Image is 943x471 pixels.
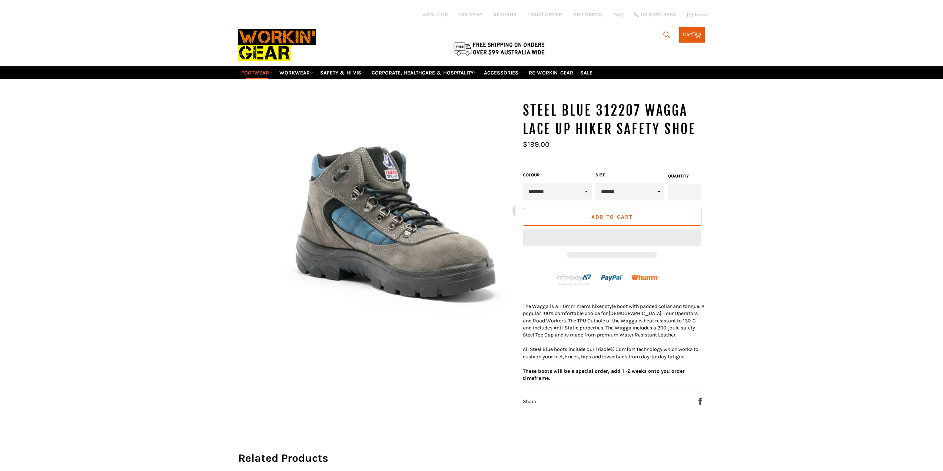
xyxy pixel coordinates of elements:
[577,66,595,79] a: SALE
[631,275,659,280] img: Humm_core_logo_RGB-01_300x60px_small_195d8312-4386-4de7-b182-0ef9b6303a37.png
[523,172,592,178] label: COLOUR
[526,66,576,79] a: RE-WORKIN' GEAR
[238,66,275,79] a: FOOTWEAR
[523,368,685,381] strong: These boots will be a special order, add 1 -2 weeks onto you order timeframe.
[523,398,536,405] span: Share
[280,102,515,334] img: STEEL BLUE 312207 Wagga Lace up Hiker Safety Shoe - Workin' Gear
[528,11,562,18] a: TRACK ORDER
[453,41,546,56] img: Flat $9.95 shipping Australia wide
[601,267,623,289] img: paypal.png
[634,12,676,17] a: 02 6280 5885
[687,12,709,18] a: Email
[523,140,549,149] span: $199.00
[556,273,592,286] img: Afterpay-Logo-on-dark-bg_large.png
[494,11,517,18] a: RETURNS
[276,66,316,79] a: WORKWEAR
[523,303,705,338] p: The Wagga is a 110mm men’s hiker style boot with padded collar and tongue. A popular 100% comfort...
[481,66,525,79] a: ACCESSORIES
[695,12,709,17] span: Email
[573,11,602,18] a: GIFT CARDS
[591,214,632,220] span: Add to Cart
[613,11,623,18] a: FAQ
[679,27,705,43] a: Cart
[523,102,705,138] h1: STEEL BLUE 312207 Wagga Lace up Hiker Safety Shoe
[641,12,676,17] span: 02 6280 5885
[238,24,316,66] img: Workin Gear leaders in Workwear, Safety Boots, PPE, Uniforms. Australia's No.1 in Workwear
[523,208,701,226] button: Add to Cart
[595,172,664,178] label: Size
[523,346,705,360] p: All Steel Blue boots include our Trisole® Comfort Technology which works to cushion your feet, kn...
[423,11,448,18] a: ABOUT US
[238,451,705,466] h2: Related Products
[369,66,480,79] a: CORPORATE, HEALTHCARE & HOSPITALITY
[317,66,368,79] a: SAFETY & HI VIS
[459,11,482,18] a: DELIVERY
[668,173,701,179] label: Quantity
